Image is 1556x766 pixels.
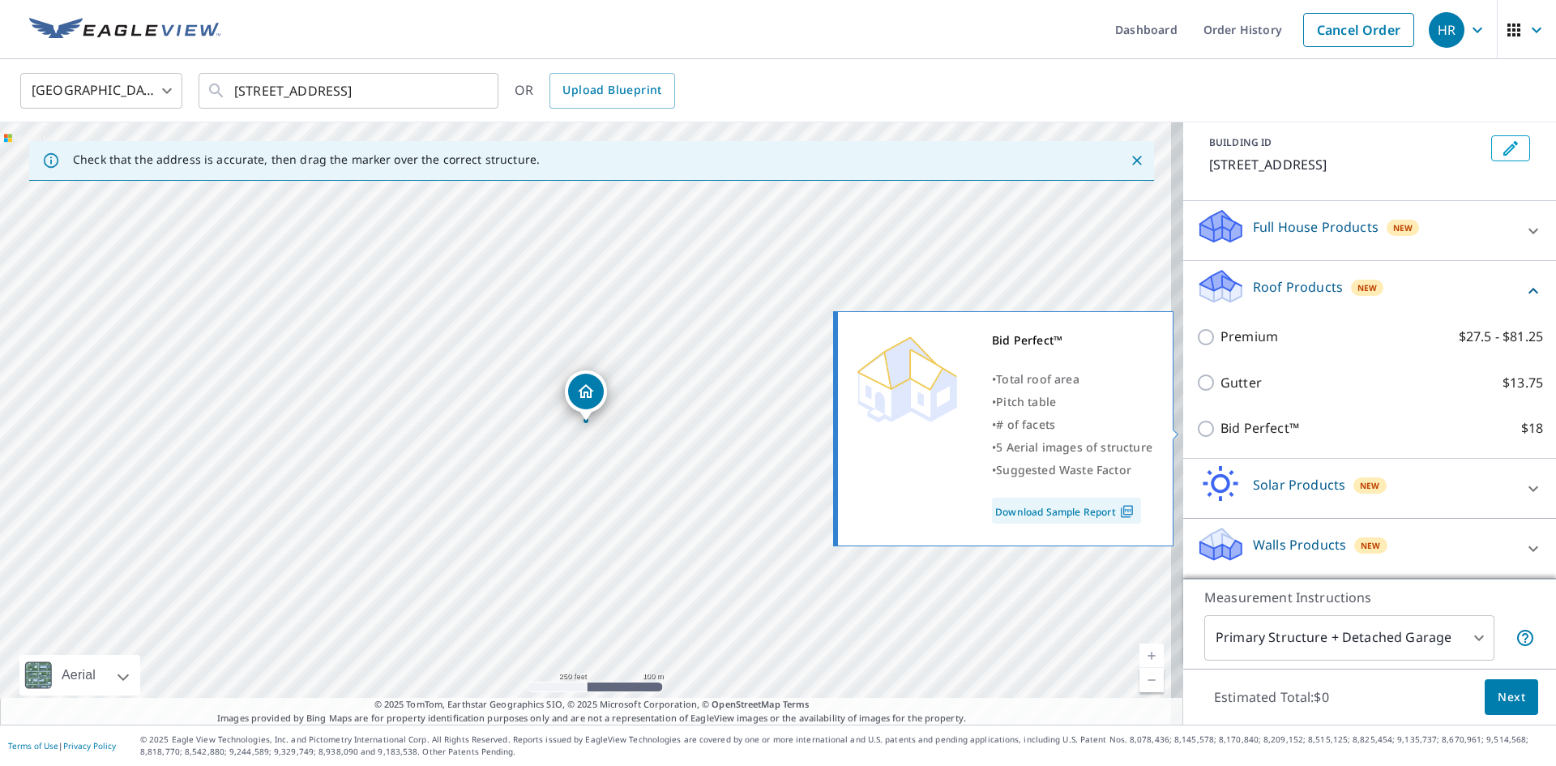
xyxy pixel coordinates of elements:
[992,459,1152,481] div: •
[1253,475,1345,494] p: Solar Products
[996,462,1131,477] span: Suggested Waste Factor
[1498,687,1525,708] span: Next
[63,740,116,751] a: Privacy Policy
[850,329,964,426] img: Premium
[549,73,674,109] a: Upload Blueprint
[1303,13,1414,47] a: Cancel Order
[234,68,465,113] input: Search by address or latitude-longitude
[1360,479,1380,492] span: New
[1196,267,1543,314] div: Roof ProductsNew
[1126,150,1148,171] button: Close
[1253,277,1343,297] p: Roof Products
[992,368,1152,391] div: •
[1204,615,1494,661] div: Primary Structure + Detached Garage
[1485,679,1538,716] button: Next
[374,698,810,712] span: © 2025 TomTom, Earthstar Geographics SIO, © 2025 Microsoft Corporation, ©
[712,698,780,710] a: OpenStreetMap
[1429,12,1464,48] div: HR
[1139,668,1164,692] a: Current Level 17, Zoom Out
[1253,217,1379,237] p: Full House Products
[1393,221,1413,234] span: New
[1459,327,1543,347] p: $27.5 - $81.25
[996,439,1152,455] span: 5 Aerial images of structure
[992,436,1152,459] div: •
[1515,628,1535,648] span: Your report will include the primary structure and a detached garage if one exists.
[73,152,540,167] p: Check that the address is accurate, then drag the marker over the correct structure.
[996,417,1055,432] span: # of facets
[992,413,1152,436] div: •
[1116,504,1138,519] img: Pdf Icon
[1491,135,1530,161] button: Edit building 1
[1204,588,1535,607] p: Measurement Instructions
[140,734,1548,758] p: © 2025 Eagle View Technologies, Inc. and Pictometry International Corp. All Rights Reserved. Repo...
[1201,679,1342,715] p: Estimated Total: $0
[1521,418,1543,439] p: $18
[996,394,1056,409] span: Pitch table
[562,80,661,101] span: Upload Blueprint
[1361,539,1381,552] span: New
[996,371,1079,387] span: Total roof area
[1196,208,1543,254] div: Full House ProductsNew
[19,655,140,695] div: Aerial
[1209,155,1485,174] p: [STREET_ADDRESS]
[1196,465,1543,511] div: Solar ProductsNew
[1220,327,1278,347] p: Premium
[1253,535,1346,554] p: Walls Products
[992,329,1152,352] div: Bid Perfect™
[565,370,607,421] div: Dropped pin, building 1, Residential property, 6356 Summer Sky Ln Greenacres, FL 33463
[1209,135,1272,149] p: BUILDING ID
[1220,373,1262,393] p: Gutter
[992,391,1152,413] div: •
[1357,281,1378,294] span: New
[783,698,810,710] a: Terms
[1220,418,1299,439] p: Bid Perfect™
[20,68,182,113] div: [GEOGRAPHIC_DATA]
[1503,373,1543,393] p: $13.75
[57,655,100,695] div: Aerial
[8,740,58,751] a: Terms of Use
[1196,525,1543,571] div: Walls ProductsNew
[1139,644,1164,668] a: Current Level 17, Zoom In
[515,73,675,109] div: OR
[8,741,116,751] p: |
[29,18,220,42] img: EV Logo
[992,498,1141,524] a: Download Sample Report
